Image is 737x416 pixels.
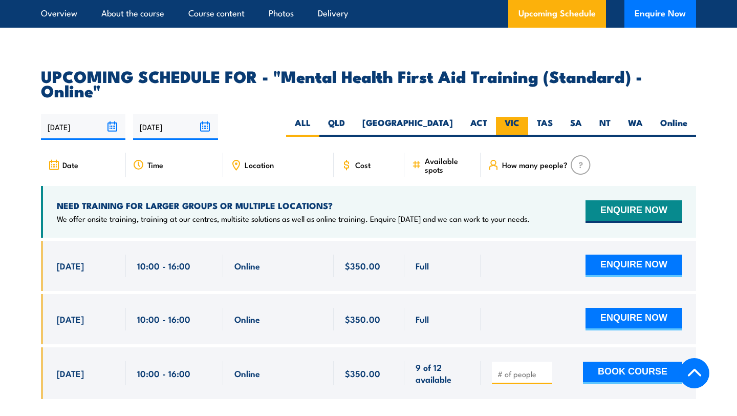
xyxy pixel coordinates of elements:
input: # of people [497,369,549,379]
span: Date [62,160,78,169]
label: QLD [319,117,354,137]
span: 9 of 12 available [416,361,469,385]
label: ALL [286,117,319,137]
button: ENQUIRE NOW [586,200,682,223]
span: 10:00 - 16:00 [137,367,190,379]
span: How many people? [502,160,568,169]
label: [GEOGRAPHIC_DATA] [354,117,462,137]
p: We offer onsite training, training at our centres, multisite solutions as well as online training... [57,214,530,224]
span: $350.00 [345,367,380,379]
span: Full [416,313,429,325]
span: Location [245,160,274,169]
label: NT [591,117,619,137]
label: WA [619,117,652,137]
span: Time [147,160,163,169]
label: ACT [462,117,496,137]
h4: NEED TRAINING FOR LARGER GROUPS OR MULTIPLE LOCATIONS? [57,200,530,211]
span: $350.00 [345,260,380,272]
span: 10:00 - 16:00 [137,260,190,272]
span: [DATE] [57,313,84,325]
span: Online [234,313,260,325]
span: Cost [355,160,371,169]
label: Online [652,117,696,137]
span: Full [416,260,429,272]
button: ENQUIRE NOW [586,255,682,277]
span: Online [234,367,260,379]
input: To date [133,114,218,140]
span: 10:00 - 16:00 [137,313,190,325]
span: $350.00 [345,313,380,325]
button: BOOK COURSE [583,362,682,384]
span: Online [234,260,260,272]
span: Available spots [425,156,473,174]
button: ENQUIRE NOW [586,308,682,330]
input: From date [41,114,125,140]
label: VIC [496,117,528,137]
span: [DATE] [57,260,84,272]
span: [DATE] [57,367,84,379]
label: TAS [528,117,561,137]
label: SA [561,117,591,137]
h2: UPCOMING SCHEDULE FOR - "Mental Health First Aid Training (Standard) - Online" [41,69,696,97]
